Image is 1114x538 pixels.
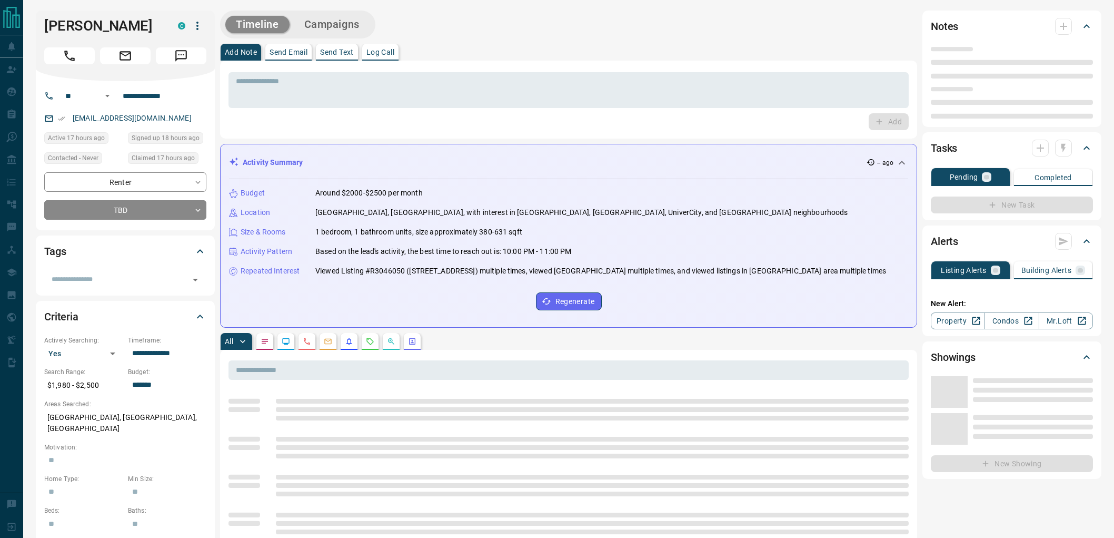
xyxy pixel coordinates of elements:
button: Open [188,272,203,287]
svg: Email Verified [58,115,65,122]
a: [EMAIL_ADDRESS][DOMAIN_NAME] [73,114,192,122]
span: Message [156,47,206,64]
h1: [PERSON_NAME] [44,17,162,34]
p: Actively Searching: [44,336,123,345]
div: Criteria [44,304,206,329]
div: Yes [44,345,123,362]
p: Building Alerts [1021,267,1071,274]
p: Motivation: [44,443,206,452]
p: 1 bedroom, 1 bathroom units, size approximately 380-631 sqft [315,227,522,238]
p: Size & Rooms [241,227,286,238]
span: Active 17 hours ago [48,133,105,143]
button: Campaigns [294,16,370,33]
h2: Notes [931,18,958,35]
p: $1,980 - $2,500 [44,377,123,394]
h2: Showings [931,349,976,366]
p: Based on the lead's activity, the best time to reach out is: 10:00 PM - 11:00 PM [315,246,572,257]
div: Mon Sep 15 2025 [44,132,123,147]
p: Search Range: [44,367,123,377]
p: Baths: [128,506,206,515]
svg: Emails [324,337,332,346]
button: Timeline [225,16,290,33]
p: Areas Searched: [44,399,206,409]
div: Showings [931,345,1093,370]
span: Claimed 17 hours ago [132,153,195,163]
svg: Opportunities [387,337,395,346]
svg: Notes [261,337,269,346]
div: Activity Summary-- ago [229,153,908,172]
div: condos.ca [178,22,185,30]
p: -- ago [877,158,893,168]
button: Open [101,90,114,102]
a: Condos [984,312,1039,329]
p: [GEOGRAPHIC_DATA], [GEOGRAPHIC_DATA], [GEOGRAPHIC_DATA] [44,409,206,437]
p: New Alert: [931,298,1093,309]
p: Min Size: [128,474,206,484]
p: Send Text [320,48,354,56]
div: Notes [931,14,1093,39]
h2: Criteria [44,308,78,325]
a: Mr.Loft [1039,312,1093,329]
svg: Listing Alerts [345,337,353,346]
p: Beds: [44,506,123,515]
p: All [225,338,233,345]
h2: Tags [44,243,66,260]
button: Regenerate [536,292,602,310]
div: Tags [44,239,206,264]
p: Around $2000-$2500 per month [315,188,423,199]
p: Repeated Interest [241,266,300,277]
svg: Requests [366,337,374,346]
p: Listing Alerts [941,267,987,274]
span: Email [100,47,151,64]
div: TBD [44,200,206,220]
p: Budget [241,188,265,199]
p: Activity Pattern [241,246,292,257]
p: Completed [1035,174,1072,181]
h2: Tasks [931,140,957,156]
svg: Calls [303,337,311,346]
svg: Agent Actions [408,337,416,346]
p: Location [241,207,270,218]
p: Log Call [366,48,394,56]
span: Signed up 18 hours ago [132,133,200,143]
div: Tasks [931,135,1093,161]
p: Viewed Listing #R3046050 ([STREET_ADDRESS]) multiple times, viewed [GEOGRAPHIC_DATA] multiple tim... [315,266,886,277]
a: Property [931,312,985,329]
svg: Lead Browsing Activity [282,337,290,346]
p: Pending [950,173,978,181]
p: Activity Summary [243,157,303,168]
div: Renter [44,172,206,192]
p: Send Email [270,48,307,56]
div: Mon Sep 15 2025 [128,132,206,147]
span: Call [44,47,95,64]
div: Alerts [931,229,1093,254]
p: [GEOGRAPHIC_DATA], [GEOGRAPHIC_DATA], with interest in [GEOGRAPHIC_DATA], [GEOGRAPHIC_DATA], Univ... [315,207,848,218]
div: Mon Sep 15 2025 [128,152,206,167]
p: Timeframe: [128,336,206,345]
p: Home Type: [44,474,123,484]
p: Budget: [128,367,206,377]
h2: Alerts [931,233,958,250]
span: Contacted - Never [48,153,98,163]
p: Add Note [225,48,257,56]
